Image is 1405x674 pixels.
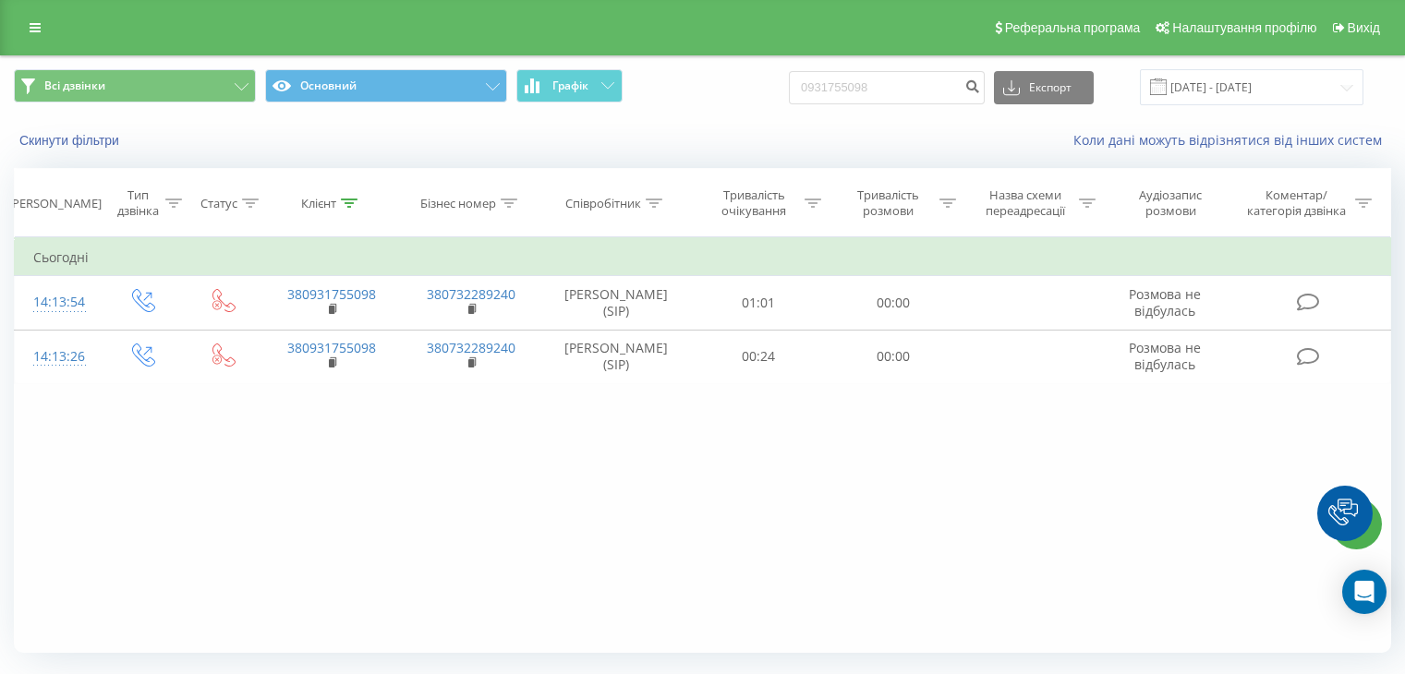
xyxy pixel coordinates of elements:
[826,276,960,330] td: 00:00
[33,284,82,320] div: 14:13:54
[789,71,985,104] input: Пошук за номером
[420,196,496,211] div: Бізнес номер
[1242,187,1350,219] div: Коментар/категорія дзвінка
[301,196,336,211] div: Клієнт
[541,330,692,383] td: [PERSON_NAME] (SIP)
[1348,20,1380,35] span: Вихід
[842,187,935,219] div: Тривалість розмови
[8,196,102,211] div: [PERSON_NAME]
[552,79,588,92] span: Графік
[709,187,801,219] div: Тривалість очікування
[1073,131,1391,149] a: Коли дані можуть відрізнятися вiд інших систем
[692,330,826,383] td: 00:24
[427,285,515,303] a: 380732289240
[692,276,826,330] td: 01:01
[14,132,128,149] button: Скинути фільтри
[116,187,160,219] div: Тип дзвінка
[287,285,376,303] a: 380931755098
[977,187,1074,219] div: Назва схеми переадресації
[565,196,641,211] div: Співробітник
[1172,20,1316,35] span: Налаштування профілю
[541,276,692,330] td: [PERSON_NAME] (SIP)
[994,71,1094,104] button: Експорт
[44,78,105,93] span: Всі дзвінки
[287,339,376,356] a: 380931755098
[1005,20,1141,35] span: Реферальна програма
[200,196,237,211] div: Статус
[1129,285,1201,319] span: Розмова не відбулась
[265,69,507,102] button: Основний
[826,330,960,383] td: 00:00
[1342,570,1387,614] div: Open Intercom Messenger
[427,339,515,356] a: 380732289240
[15,239,1391,276] td: Сьогодні
[33,339,82,375] div: 14:13:26
[1129,339,1201,373] span: Розмова не відбулась
[516,69,623,102] button: Графік
[1117,187,1225,219] div: Аудіозапис розмови
[14,69,256,102] button: Всі дзвінки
